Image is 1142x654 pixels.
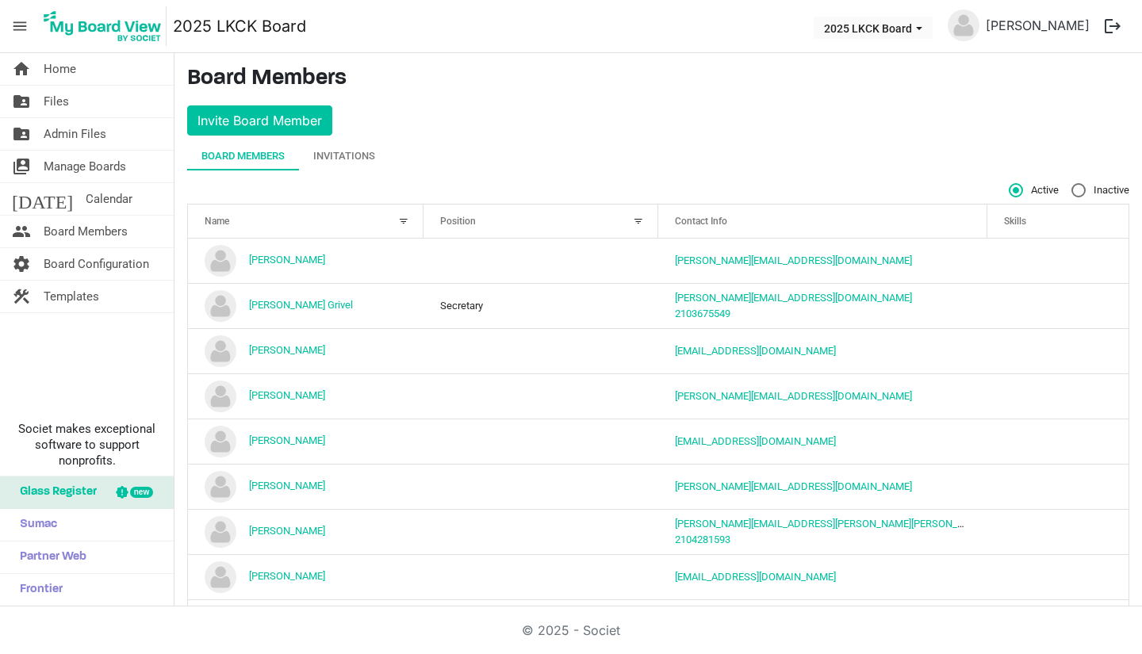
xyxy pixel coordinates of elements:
[188,509,423,554] td: marcus Garcia is template cell column header Name
[39,6,167,46] img: My Board View Logo
[12,216,31,247] span: people
[249,389,325,401] a: [PERSON_NAME]
[130,487,153,498] div: new
[12,248,31,280] span: settings
[814,17,933,39] button: 2025 LKCK Board dropdownbutton
[675,480,912,492] a: [PERSON_NAME][EMAIL_ADDRESS][DOMAIN_NAME]
[12,118,31,150] span: folder_shared
[188,554,423,599] td: Minyu Wang is template cell column header Name
[658,509,987,554] td: marcus.garcia@halff.com2104281593 is template cell column header Contact Info
[44,248,149,280] span: Board Configuration
[173,10,306,42] a: 2025 LKCK Board
[1004,216,1026,227] span: Skills
[12,541,86,573] span: Partner Web
[249,344,325,356] a: [PERSON_NAME]
[658,283,987,328] td: darcee@lovekckids.org2103675549 is template cell column header Contact Info
[188,239,423,283] td: BETH WEBSTER is template cell column header Name
[423,599,659,644] td: column header Position
[423,554,659,599] td: column header Position
[522,622,620,638] a: © 2025 - Societ
[249,254,325,266] a: [PERSON_NAME]
[423,328,659,373] td: column header Position
[5,11,35,41] span: menu
[423,283,659,328] td: Secretary column header Position
[658,419,987,464] td: ryankristi@gvtc.com is template cell column header Contact Info
[205,290,236,322] img: no-profile-picture.svg
[987,599,1129,644] td: is template cell column header Skills
[44,118,106,150] span: Admin Files
[39,6,173,46] a: My Board View Logo
[675,345,836,357] a: [EMAIL_ADDRESS][DOMAIN_NAME]
[12,574,63,606] span: Frontier
[188,373,423,419] td: Jacquie Sauder is template cell column header Name
[249,434,325,446] a: [PERSON_NAME]
[675,308,730,319] a: 2103675549
[675,216,727,227] span: Contact Info
[1071,183,1129,197] span: Inactive
[675,435,836,447] a: [EMAIL_ADDRESS][DOMAIN_NAME]
[658,464,987,509] td: laura@lovekckids.org is template cell column header Contact Info
[675,534,730,545] a: 2104281593
[188,419,423,464] td: Kristi Schmidt is template cell column header Name
[948,10,979,41] img: no-profile-picture.svg
[187,66,1129,93] h3: Board Members
[188,464,423,509] td: Laura Gray is template cell column header Name
[7,421,167,469] span: Societ makes exceptional software to support nonprofits.
[658,554,987,599] td: minyu@oakhillsgroup.com is template cell column header Contact Info
[675,518,1064,530] a: [PERSON_NAME][EMAIL_ADDRESS][PERSON_NAME][PERSON_NAME][DOMAIN_NAME]
[12,281,31,312] span: construction
[423,464,659,509] td: column header Position
[987,239,1129,283] td: is template cell column header Skills
[979,10,1096,41] a: [PERSON_NAME]
[440,216,476,227] span: Position
[987,509,1129,554] td: is template cell column header Skills
[987,328,1129,373] td: is template cell column header Skills
[12,509,57,541] span: Sumac
[201,148,285,164] div: Board Members
[987,419,1129,464] td: is template cell column header Skills
[12,86,31,117] span: folder_shared
[12,151,31,182] span: switch_account
[249,480,325,491] a: [PERSON_NAME]
[187,142,1129,170] div: tab-header
[86,183,132,215] span: Calendar
[1009,183,1059,197] span: Active
[188,328,423,373] td: Darla Dobbie is template cell column header Name
[987,283,1129,328] td: is template cell column header Skills
[658,373,987,419] td: jacquie@lovekckids.org is template cell column header Contact Info
[44,86,69,117] span: Files
[249,525,325,537] a: [PERSON_NAME]
[675,571,836,583] a: [EMAIL_ADDRESS][DOMAIN_NAME]
[249,570,325,582] a: [PERSON_NAME]
[675,292,912,304] a: [PERSON_NAME][EMAIL_ADDRESS][DOMAIN_NAME]
[313,148,375,164] div: Invitations
[44,216,128,247] span: Board Members
[205,245,236,277] img: no-profile-picture.svg
[205,561,236,593] img: no-profile-picture.svg
[423,419,659,464] td: column header Position
[187,105,332,136] button: Invite Board Member
[987,554,1129,599] td: is template cell column header Skills
[658,328,987,373] td: darlad@goteamva.com is template cell column header Contact Info
[423,509,659,554] td: column header Position
[205,216,229,227] span: Name
[188,599,423,644] td: Ren Rios is template cell column header Name
[675,390,912,402] a: [PERSON_NAME][EMAIL_ADDRESS][DOMAIN_NAME]
[249,299,353,311] a: [PERSON_NAME] Grivel
[12,183,73,215] span: [DATE]
[658,239,987,283] td: beth@lovekckids.org is template cell column header Contact Info
[188,283,423,328] td: Darcee Grivel is template cell column header Name
[658,599,987,644] td: intern@lovekckids.org is template cell column header Contact Info
[205,426,236,457] img: no-profile-picture.svg
[44,151,126,182] span: Manage Boards
[44,281,99,312] span: Templates
[987,464,1129,509] td: is template cell column header Skills
[675,254,912,266] a: [PERSON_NAME][EMAIL_ADDRESS][DOMAIN_NAME]
[12,53,31,85] span: home
[423,373,659,419] td: column header Position
[205,516,236,548] img: no-profile-picture.svg
[423,239,659,283] td: column header Position
[987,373,1129,419] td: is template cell column header Skills
[44,53,76,85] span: Home
[205,381,236,412] img: no-profile-picture.svg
